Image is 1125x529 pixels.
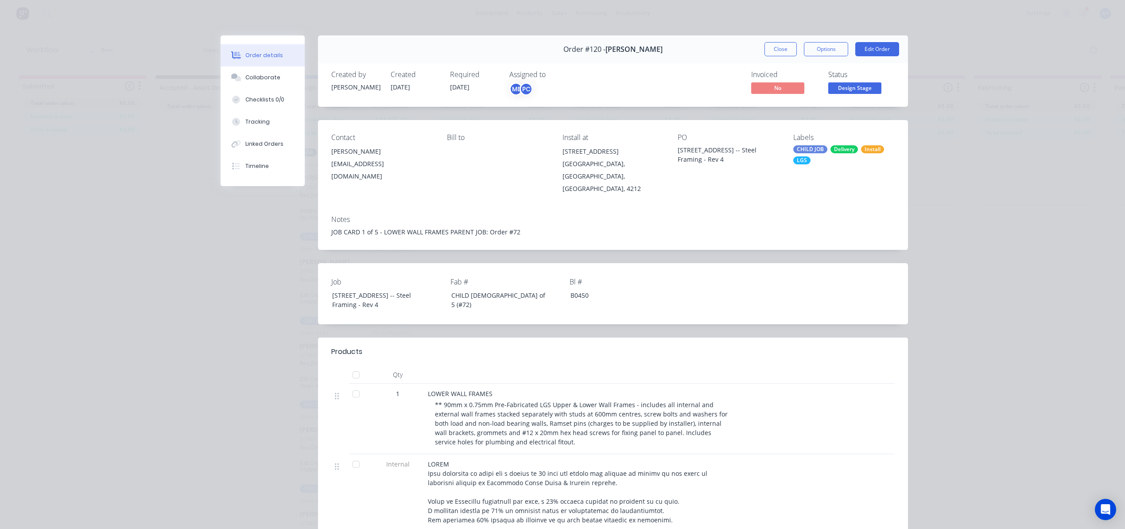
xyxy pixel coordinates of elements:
[245,74,280,82] div: Collaborate
[570,276,680,287] label: Bl #
[331,215,895,224] div: Notes
[447,133,548,142] div: Bill to
[221,133,305,155] button: Linked Orders
[562,158,664,195] div: [GEOGRAPHIC_DATA], [GEOGRAPHIC_DATA], [GEOGRAPHIC_DATA], 4212
[764,42,797,56] button: Close
[828,70,895,79] div: Status
[221,155,305,177] button: Timeline
[331,145,433,183] div: [PERSON_NAME][EMAIL_ADDRESS][DOMAIN_NAME]
[450,83,469,91] span: [DATE]
[428,389,493,398] span: LOWER WALL FRAMES
[562,133,664,142] div: Install at
[221,111,305,133] button: Tracking
[450,276,561,287] label: Fab #
[828,82,881,93] span: Design Stage
[678,145,779,164] div: [STREET_ADDRESS] -- Steel Framing - Rev 4
[444,289,555,311] div: CHILD [DEMOGRAPHIC_DATA] of 5 (#72)
[509,82,533,96] button: MEPC
[435,401,729,446] span: ** 90mm x 0.75mm Pre-Fabricated LGS Upper & Lower Wall Frames - includes all internal and externa...
[371,366,424,384] div: Qty
[391,83,410,91] span: [DATE]
[325,289,436,311] div: [STREET_ADDRESS] -- Steel Framing - Rev 4
[751,82,804,93] span: No
[245,162,269,170] div: Timeline
[331,158,433,183] div: [EMAIL_ADDRESS][DOMAIN_NAME]
[396,389,400,398] span: 1
[331,82,380,92] div: [PERSON_NAME]
[828,82,881,96] button: Design Stage
[793,133,895,142] div: Labels
[221,66,305,89] button: Collaborate
[855,42,899,56] button: Edit Order
[221,89,305,111] button: Checklists 0/0
[861,145,884,153] div: Install
[562,145,664,158] div: [STREET_ADDRESS]
[804,42,848,56] button: Options
[331,346,362,357] div: Products
[751,70,818,79] div: Invoiced
[563,45,605,54] span: Order #120 -
[562,145,664,195] div: [STREET_ADDRESS][GEOGRAPHIC_DATA], [GEOGRAPHIC_DATA], [GEOGRAPHIC_DATA], 4212
[563,289,674,302] div: B0450
[678,133,779,142] div: PO
[450,70,499,79] div: Required
[509,82,523,96] div: ME
[221,44,305,66] button: Order details
[509,70,598,79] div: Assigned to
[375,459,421,469] span: Internal
[245,140,283,148] div: Linked Orders
[331,145,433,158] div: [PERSON_NAME]
[245,51,283,59] div: Order details
[605,45,663,54] span: [PERSON_NAME]
[331,227,895,237] div: JOB CARD 1 of 5 - LOWER WALL FRAMES PARENT JOB: Order #72
[331,70,380,79] div: Created by
[793,156,811,164] div: LGS
[391,70,439,79] div: Created
[331,133,433,142] div: Contact
[245,118,270,126] div: Tracking
[793,145,827,153] div: CHILD JOB
[830,145,858,153] div: Delivery
[1095,499,1116,520] div: Open Intercom Messenger
[245,96,284,104] div: Checklists 0/0
[520,82,533,96] div: PC
[331,276,442,287] label: Job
